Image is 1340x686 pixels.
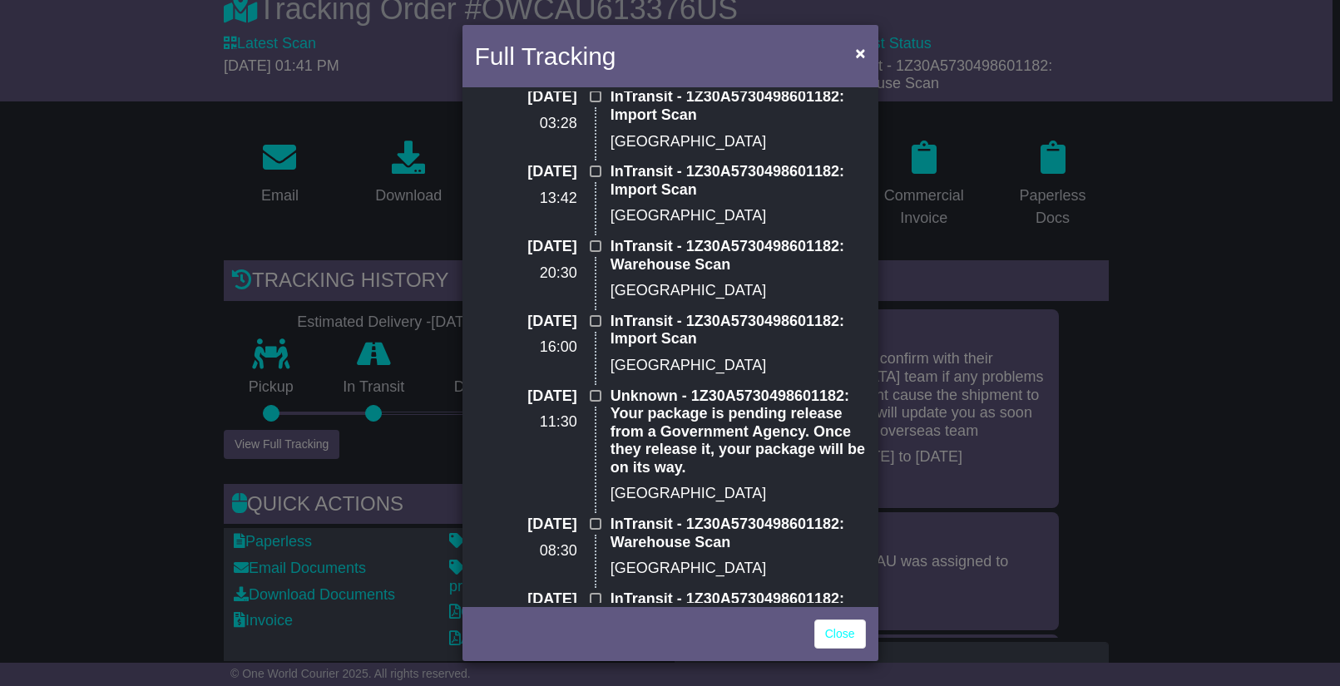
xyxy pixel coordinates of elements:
p: 13:42 [475,190,577,208]
p: [DATE] [475,163,577,181]
h4: Full Tracking [475,37,616,75]
span: × [855,43,865,62]
p: InTransit - 1Z30A5730498601182: Import Scan [611,313,866,348]
p: InTransit - 1Z30A5730498601182: Import Scan [611,88,866,124]
p: 16:00 [475,338,577,357]
p: Unknown - 1Z30A5730498601182: Your package is pending release from a Government Agency. Once they... [611,387,866,477]
p: [DATE] [475,590,577,609]
p: [GEOGRAPHIC_DATA] [611,282,866,300]
p: [DATE] [475,238,577,256]
p: [GEOGRAPHIC_DATA] [611,560,866,578]
p: [GEOGRAPHIC_DATA] [611,485,866,503]
p: [DATE] [475,313,577,331]
p: [DATE] [475,387,577,406]
p: 11:30 [475,413,577,432]
p: 03:28 [475,115,577,133]
p: InTransit - 1Z30A5730498601182: Import Scan [611,590,866,626]
a: Close [814,619,866,649]
p: [GEOGRAPHIC_DATA] [611,133,866,151]
p: [DATE] [475,88,577,106]
p: InTransit - 1Z30A5730498601182: Import Scan [611,163,866,199]
p: 20:30 [475,264,577,283]
p: [DATE] [475,516,577,534]
button: Close [847,36,873,70]
p: [GEOGRAPHIC_DATA] [611,207,866,225]
p: [GEOGRAPHIC_DATA] [611,357,866,375]
p: 08:30 [475,542,577,560]
p: InTransit - 1Z30A5730498601182: Warehouse Scan [611,238,866,274]
p: InTransit - 1Z30A5730498601182: Warehouse Scan [611,516,866,551]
